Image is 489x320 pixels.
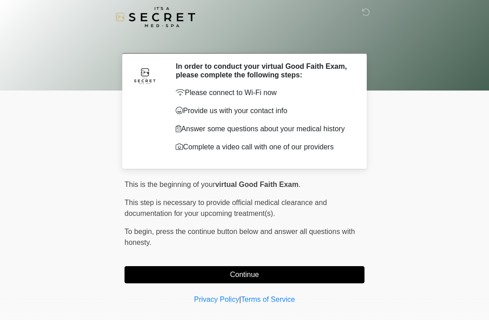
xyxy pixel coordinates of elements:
[125,199,327,217] span: This step is necessary to provide official medical clearance and documentation for your upcoming ...
[241,296,295,303] a: Terms of Service
[131,62,158,89] img: Agent Avatar
[118,33,371,49] h1: ‎ ‎
[239,296,241,303] a: |
[176,124,351,134] p: Answer some questions about your medical history
[176,142,351,153] p: Complete a video call with one of our providers
[115,7,195,27] img: It's A Secret Med Spa Logo
[125,266,364,283] button: Continue
[194,296,240,303] a: Privacy Policy
[125,181,215,188] span: This is the beginning of your
[298,181,300,188] span: .
[176,87,351,98] p: Please connect to Wi-Fi now
[125,228,355,246] span: press the continue button below and answer all questions with honesty.
[125,228,156,235] span: To begin,
[176,62,351,79] h2: In order to conduct your virtual Good Faith Exam, please complete the following steps:
[176,105,351,116] p: Provide us with your contact info
[215,181,298,188] strong: virtual Good Faith Exam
